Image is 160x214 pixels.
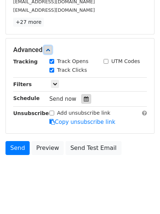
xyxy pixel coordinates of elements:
[13,59,38,64] strong: Tracking
[13,81,32,87] strong: Filters
[31,141,64,155] a: Preview
[49,96,77,102] span: Send now
[66,141,121,155] a: Send Test Email
[111,58,140,65] label: UTM Codes
[57,109,111,117] label: Add unsubscribe link
[13,7,95,13] small: [EMAIL_ADDRESS][DOMAIN_NAME]
[5,141,30,155] a: Send
[13,95,40,101] strong: Schedule
[13,110,49,116] strong: Unsubscribe
[13,46,147,54] h5: Advanced
[49,119,115,125] a: Copy unsubscribe link
[123,179,160,214] iframe: Chat Widget
[57,66,87,74] label: Track Clicks
[13,18,44,27] a: +27 more
[57,58,89,65] label: Track Opens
